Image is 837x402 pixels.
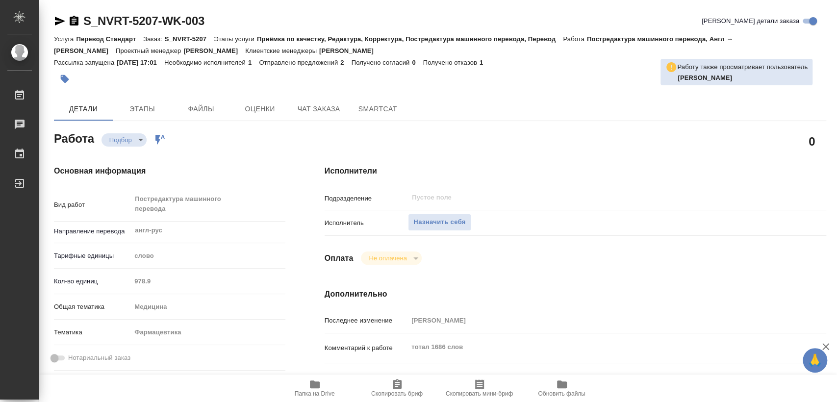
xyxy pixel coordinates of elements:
[408,339,784,355] textarea: тотал 1686 слов
[131,248,285,264] div: слово
[183,47,245,54] p: [PERSON_NAME]
[236,103,283,115] span: Оценки
[54,226,131,236] p: Направление перевода
[295,390,335,397] span: Папка на Drive
[521,375,603,402] button: Обновить файлы
[423,59,480,66] p: Получено отказов
[101,133,147,147] div: Подбор
[408,313,784,327] input: Пустое поле
[119,103,166,115] span: Этапы
[702,16,799,26] span: [PERSON_NAME] детали заказа
[83,14,204,27] a: S_NVRT-5207-WK-003
[54,251,131,261] p: Тарифные единицы
[117,59,164,66] p: [DATE] 17:01
[68,15,80,27] button: Скопировать ссылку
[54,59,117,66] p: Рассылка запущена
[106,136,135,144] button: Подбор
[214,35,257,43] p: Этапы услуги
[178,103,225,115] span: Файлы
[54,327,131,337] p: Тематика
[413,217,465,228] span: Назначить себя
[54,129,94,147] h2: Работа
[54,165,285,177] h4: Основная информация
[361,251,421,265] div: Подбор
[116,47,183,54] p: Проектный менеджер
[76,35,143,43] p: Перевод Стандарт
[131,299,285,315] div: Медицина
[164,59,248,66] p: Необходимо исполнителей
[678,73,808,83] p: Атминис Кристина
[245,47,319,54] p: Клиентские менеджеры
[165,35,214,43] p: S_NVRT-5207
[809,133,815,150] h2: 0
[678,74,732,81] b: [PERSON_NAME]
[257,35,563,43] p: Приёмка по качеству, Редактура, Корректура, Постредактура машинного перевода, Перевод
[325,165,826,177] h4: Исполнители
[803,348,827,373] button: 🙏
[68,353,130,363] span: Нотариальный заказ
[411,192,761,203] input: Пустое поле
[54,35,76,43] p: Услуга
[325,316,408,326] p: Последнее изменение
[143,35,164,43] p: Заказ:
[274,375,356,402] button: Папка на Drive
[480,59,490,66] p: 1
[54,68,76,90] button: Добавить тэг
[538,390,585,397] span: Обновить файлы
[438,375,521,402] button: Скопировать мини-бриф
[412,59,423,66] p: 0
[54,200,131,210] p: Вид работ
[340,59,351,66] p: 2
[295,103,342,115] span: Чат заказа
[54,302,131,312] p: Общая тематика
[352,59,412,66] p: Получено согласий
[54,15,66,27] button: Скопировать ссылку для ЯМессенджера
[325,194,408,203] p: Подразделение
[807,350,823,371] span: 🙏
[131,274,285,288] input: Пустое поле
[356,375,438,402] button: Скопировать бриф
[366,254,409,262] button: Не оплачена
[54,276,131,286] p: Кол-во единиц
[131,324,285,341] div: Фармацевтика
[60,103,107,115] span: Детали
[408,214,471,231] button: Назначить себя
[319,47,381,54] p: [PERSON_NAME]
[259,59,340,66] p: Отправлено предложений
[446,390,513,397] span: Скопировать мини-бриф
[325,343,408,353] p: Комментарий к работе
[248,59,259,66] p: 1
[325,252,354,264] h4: Оплата
[563,35,587,43] p: Работа
[354,103,401,115] span: SmartCat
[371,390,423,397] span: Скопировать бриф
[325,218,408,228] p: Исполнитель
[325,288,826,300] h4: Дополнительно
[677,62,808,72] p: Работу также просматривает пользователь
